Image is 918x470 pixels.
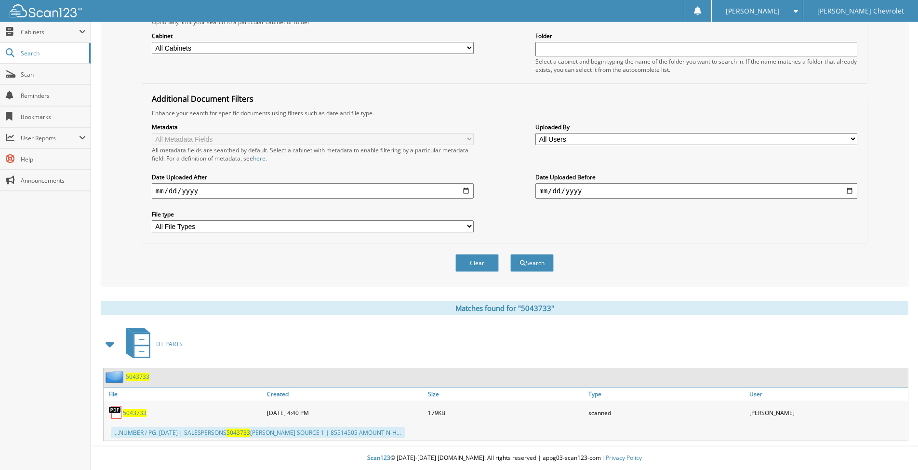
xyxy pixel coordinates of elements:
input: end [535,183,857,199]
a: Privacy Policy [606,454,642,462]
label: Date Uploaded After [152,173,474,181]
a: Type [586,388,747,401]
span: Cabinets [21,28,79,36]
div: Optionally limit your search to a particular cabinet or folder [147,18,862,26]
label: Metadata [152,123,474,131]
label: Folder [535,32,857,40]
span: 5043733 [226,429,250,437]
div: Matches found for "5043733" [101,301,908,315]
button: Clear [455,254,499,272]
a: 5043733 [123,409,146,417]
label: Cabinet [152,32,474,40]
span: Reminders [21,92,86,100]
div: Enhance your search for specific documents using filters such as date and file type. [147,109,862,117]
span: Bookmarks [21,113,86,121]
span: [PERSON_NAME] [726,8,780,14]
label: File type [152,210,474,218]
span: Help [21,155,86,163]
a: User [747,388,908,401]
div: scanned [586,403,747,422]
legend: Additional Document Filters [147,94,258,104]
a: DT PARTS [120,325,183,363]
label: Uploaded By [535,123,857,131]
div: [DATE] 4:40 PM [265,403,426,422]
div: © [DATE]-[DATE] [DOMAIN_NAME]. All rights reserved | appg03-scan123-com | [91,446,918,470]
div: 179KB [426,403,586,422]
a: Size [426,388,586,401]
span: [PERSON_NAME] Chevrolet [817,8,904,14]
iframe: Chat Widget [870,424,918,470]
label: Date Uploaded Before [535,173,857,181]
div: Select a cabinet and begin typing the name of the folder you want to search in. If the name match... [535,57,857,74]
span: Scan123 [367,454,390,462]
span: User Reports [21,134,79,142]
a: here [253,154,266,162]
a: Created [265,388,426,401]
span: Search [21,49,84,57]
img: folder2.png [106,371,126,383]
div: ...NUMBER / PG. [DATE] | SALESPERSONS [PERSON_NAME] SOURCE 1 | 85514505 AMOUNT N-H... [111,427,405,438]
a: 5043733 [126,373,149,381]
span: Scan [21,70,86,79]
div: All metadata fields are searched by default. Select a cabinet with metadata to enable filtering b... [152,146,474,162]
div: [PERSON_NAME] [747,403,908,422]
input: start [152,183,474,199]
img: PDF.png [108,405,123,420]
button: Search [510,254,554,272]
a: File [104,388,265,401]
span: Announcements [21,176,86,185]
span: DT PARTS [156,340,183,348]
img: scan123-logo-white.svg [10,4,82,17]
